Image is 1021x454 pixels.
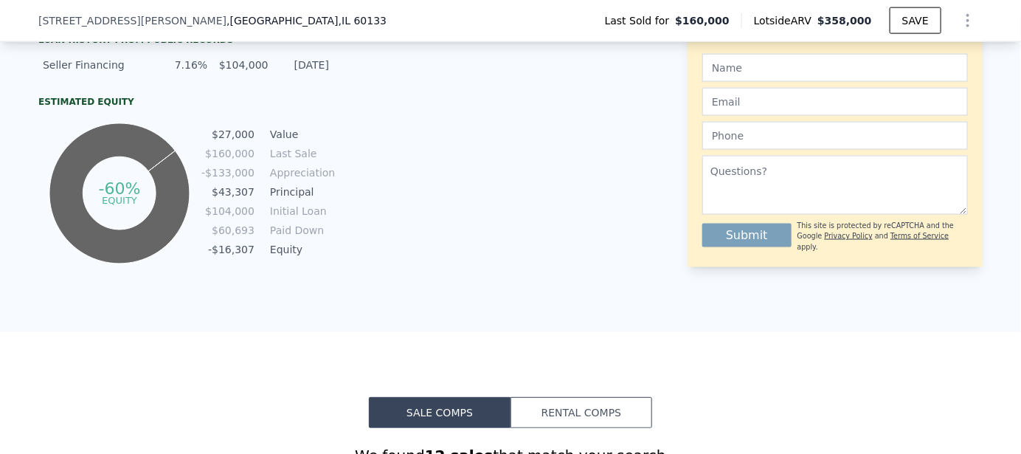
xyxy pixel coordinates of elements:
input: Name [702,54,968,82]
td: Principal [267,184,333,200]
div: Estimated Equity [38,96,333,108]
span: Last Sold for [605,13,676,28]
td: Last Sale [267,145,333,162]
div: 7.16% [156,58,207,72]
button: Sale Comps [369,397,510,428]
input: Email [702,88,968,116]
tspan: equity [102,195,137,206]
td: Initial Loan [267,203,333,219]
button: Submit [702,224,792,247]
div: $104,000 [216,58,268,72]
td: Paid Down [267,222,333,238]
span: $160,000 [675,13,730,28]
td: Value [267,126,333,142]
span: , [GEOGRAPHIC_DATA] [226,13,387,28]
button: Rental Comps [510,397,652,428]
a: Terms of Service [890,232,949,240]
tspan: -60% [99,179,141,198]
span: Lotside ARV [754,13,817,28]
a: Privacy Policy [825,232,873,240]
div: [DATE] [277,58,329,72]
td: $160,000 [201,145,255,162]
span: , IL 60133 [339,15,387,27]
td: $60,693 [201,222,255,238]
button: SAVE [890,7,941,34]
span: $358,000 [817,15,872,27]
input: Phone [702,122,968,150]
td: -$16,307 [201,241,255,258]
span: [STREET_ADDRESS][PERSON_NAME] [38,13,226,28]
td: Equity [267,241,333,258]
div: Seller Financing [43,58,147,72]
div: This site is protected by reCAPTCHA and the Google and apply. [797,221,968,252]
td: $27,000 [201,126,255,142]
td: -$133,000 [201,165,255,181]
td: $104,000 [201,203,255,219]
td: $43,307 [201,184,255,200]
td: Appreciation [267,165,333,181]
button: Show Options [953,6,983,35]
